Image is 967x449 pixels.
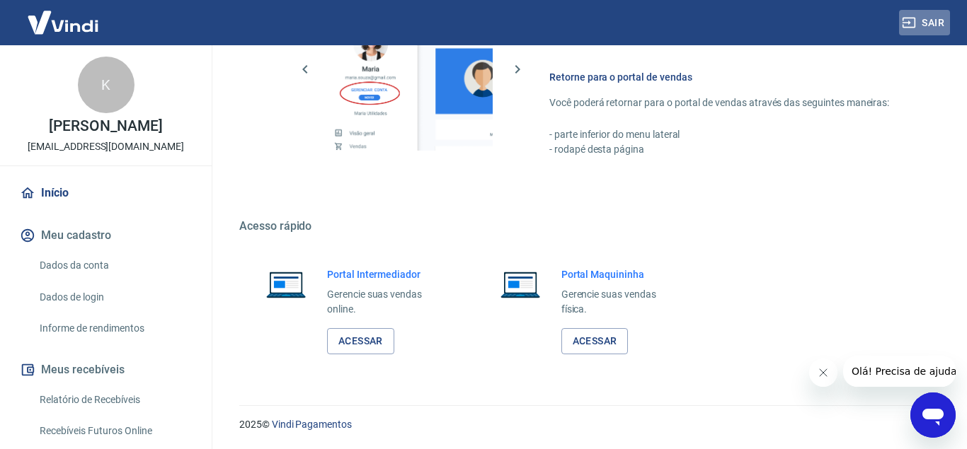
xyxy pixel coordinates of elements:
[49,119,162,134] p: [PERSON_NAME]
[17,220,195,251] button: Meu cadastro
[28,139,184,154] p: [EMAIL_ADDRESS][DOMAIN_NAME]
[256,267,316,301] img: Imagem de um notebook aberto
[34,283,195,312] a: Dados de login
[561,267,682,281] h6: Portal Maquininha
[327,328,394,354] a: Acessar
[78,57,135,113] div: K
[809,358,837,387] iframe: Close message
[899,10,950,36] button: Sair
[327,287,448,317] p: Gerencie suas vendas online.
[272,419,352,430] a: Vindi Pagamentos
[549,142,899,157] p: - rodapé desta página
[34,416,195,445] a: Recebíveis Futuros Online
[549,127,899,142] p: - parte inferior do menu lateral
[561,328,629,354] a: Acessar
[549,95,899,110] p: Você poderá retornar para o portal de vendas através das seguintes maneiras:
[17,1,109,44] img: Vindi
[34,251,195,280] a: Dados da conta
[327,267,448,281] h6: Portal Intermediador
[34,314,195,343] a: Informe de rendimentos
[17,177,195,209] a: Início
[843,356,956,387] iframe: Message from company
[561,287,682,317] p: Gerencie suas vendas física.
[491,267,550,301] img: Imagem de um notebook aberto
[239,219,933,233] h5: Acesso rápido
[8,10,119,21] span: Olá! Precisa de ajuda?
[910,392,956,438] iframe: Button to launch messaging window
[549,70,899,84] h6: Retorne para o portal de vendas
[34,385,195,414] a: Relatório de Recebíveis
[239,417,933,432] p: 2025 ©
[17,354,195,385] button: Meus recebíveis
